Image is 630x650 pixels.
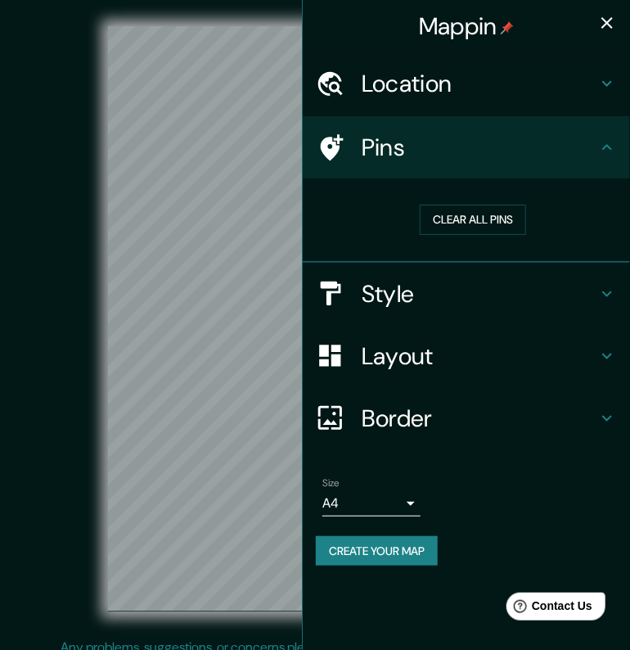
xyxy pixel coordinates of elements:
h4: Border [362,404,597,433]
div: Layout [303,325,630,387]
label: Size [322,476,340,490]
button: Create your map [316,536,438,566]
div: Pins [303,116,630,178]
button: Clear all pins [420,205,526,235]
img: pin-icon.png [501,21,514,34]
canvas: Map [108,26,522,612]
iframe: Help widget launcher [484,586,612,632]
h4: Mappin [419,11,514,41]
h4: Layout [362,341,597,371]
div: Location [303,52,630,115]
h4: Style [362,279,597,309]
div: Border [303,387,630,449]
h4: Pins [362,133,597,162]
h4: Location [362,69,597,98]
div: Style [303,263,630,325]
div: A4 [322,490,421,517]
